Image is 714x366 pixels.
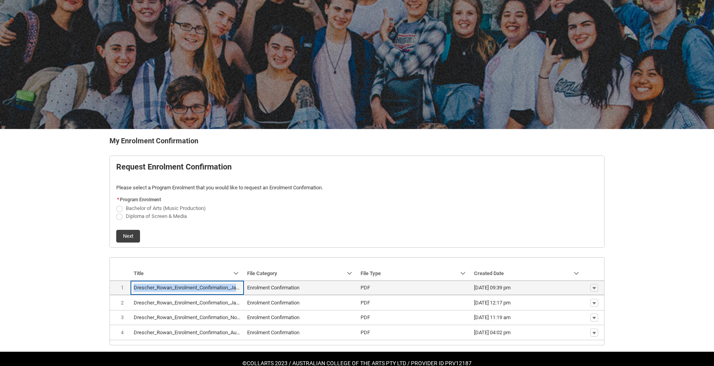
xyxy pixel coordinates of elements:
[247,314,299,320] lightning-base-formatted-text: Enrolment Confirmation
[116,184,598,192] p: Please select a Program Enrolment that you would like to request an Enrolment Confirmation.
[361,329,370,335] lightning-base-formatted-text: PDF
[134,329,268,335] lightning-base-formatted-text: Drescher_Rowan_Enrolment_Confirmation_Aug 26, 2024.pdf
[109,156,605,248] article: REDU_Generate_Enrolment_Confirmation flow
[126,213,187,219] span: Diploma of Screen & Media
[134,300,268,306] lightning-base-formatted-text: Drescher_Rowan_Enrolment_Confirmation_Jan 31, 2023.pdf
[116,162,232,171] b: Request Enrolment Confirmation
[134,285,268,291] lightning-base-formatted-text: Drescher_Rowan_Enrolment_Confirmation_Jan 24, 2023.pdf
[117,197,119,202] abbr: required
[361,285,370,291] lightning-base-formatted-text: PDF
[116,230,140,243] button: Next
[361,314,370,320] lightning-base-formatted-text: PDF
[474,329,511,335] lightning-formatted-date-time: [DATE] 04:02 pm
[247,285,299,291] lightning-base-formatted-text: Enrolment Confirmation
[134,314,268,320] lightning-base-formatted-text: Drescher_Rowan_Enrolment_Confirmation_Nov 30, 2023.pdf
[361,300,370,306] lightning-base-formatted-text: PDF
[247,300,299,306] lightning-base-formatted-text: Enrolment Confirmation
[474,314,511,320] lightning-formatted-date-time: [DATE] 11:19 am
[126,205,206,211] span: Bachelor of Arts (Music Production)
[247,329,299,335] lightning-base-formatted-text: Enrolment Confirmation
[474,300,511,306] lightning-formatted-date-time: [DATE] 12:17 pm
[474,285,511,291] lightning-formatted-date-time: [DATE] 09:39 pm
[109,137,198,145] b: My Enrolment Confirmation
[120,197,161,202] span: Program Enrolment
